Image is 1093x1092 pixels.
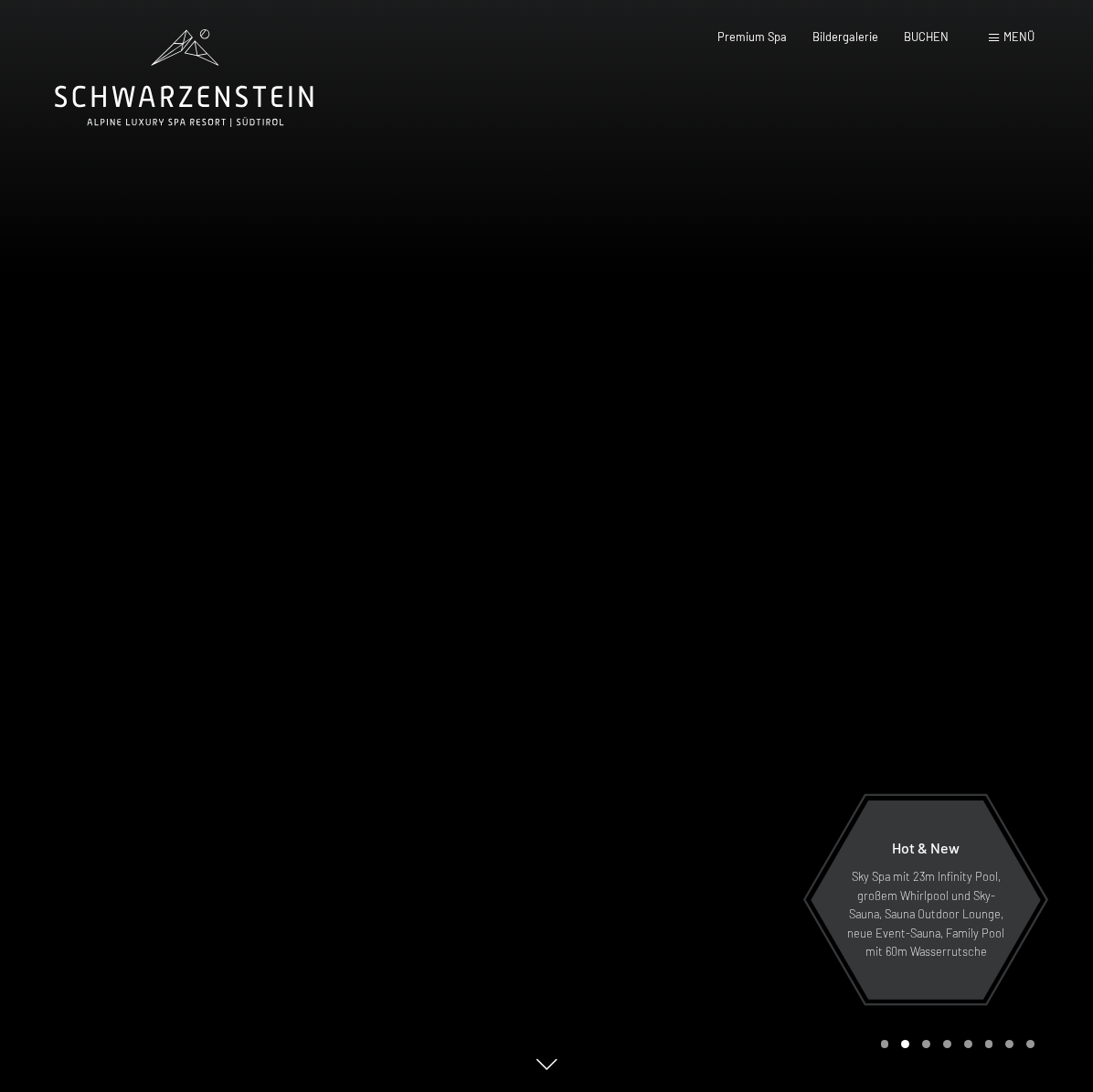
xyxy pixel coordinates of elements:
[846,867,1005,960] p: Sky Spa mit 23m Infinity Pool, großem Whirlpool und Sky-Sauna, Sauna Outdoor Lounge, neue Event-S...
[810,800,1042,1001] a: Hot & New Sky Spa mit 23m Infinity Pool, großem Whirlpool und Sky-Sauna, Sauna Outdoor Lounge, ne...
[901,1040,909,1048] div: Carousel Page 2 (Current Slide)
[875,1040,1035,1048] div: Carousel Pagination
[1003,29,1035,44] span: Menü
[964,1040,972,1048] div: Carousel Page 5
[881,1040,889,1048] div: Carousel Page 1
[943,1040,951,1048] div: Carousel Page 4
[812,29,878,44] a: Bildergalerie
[904,29,949,44] a: BUCHEN
[922,1040,930,1048] div: Carousel Page 3
[892,839,960,856] span: Hot & New
[1026,1040,1035,1048] div: Carousel Page 8
[1005,1040,1013,1048] div: Carousel Page 7
[717,29,787,44] a: Premium Spa
[985,1040,993,1048] div: Carousel Page 6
